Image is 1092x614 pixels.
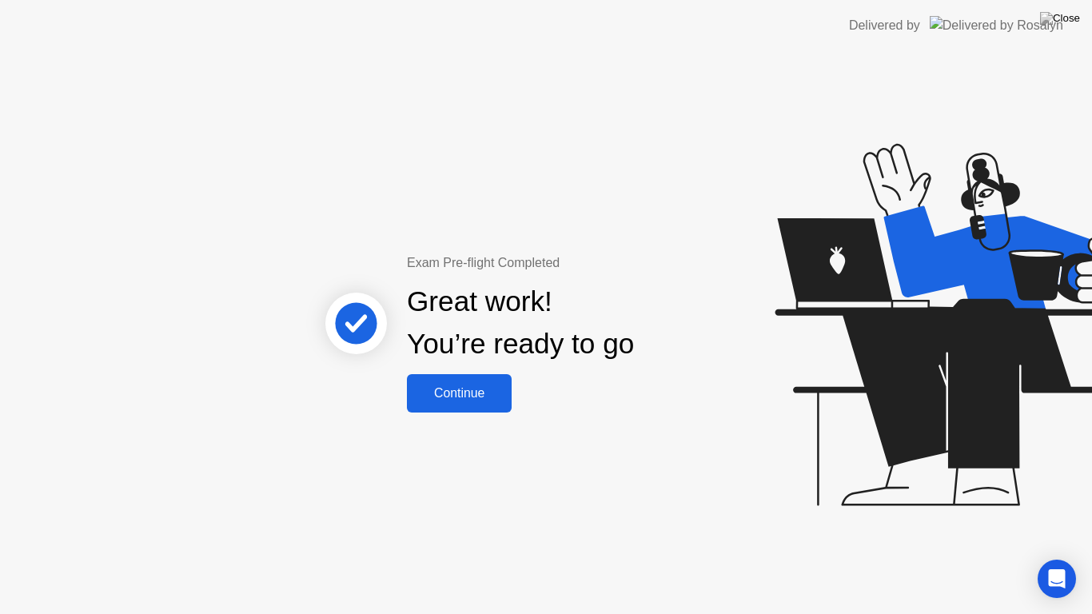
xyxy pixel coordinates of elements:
[849,16,920,35] div: Delivered by
[407,281,634,365] div: Great work! You’re ready to go
[407,374,512,413] button: Continue
[407,253,737,273] div: Exam Pre-flight Completed
[1040,12,1080,25] img: Close
[412,386,507,401] div: Continue
[930,16,1063,34] img: Delivered by Rosalyn
[1038,560,1076,598] div: Open Intercom Messenger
